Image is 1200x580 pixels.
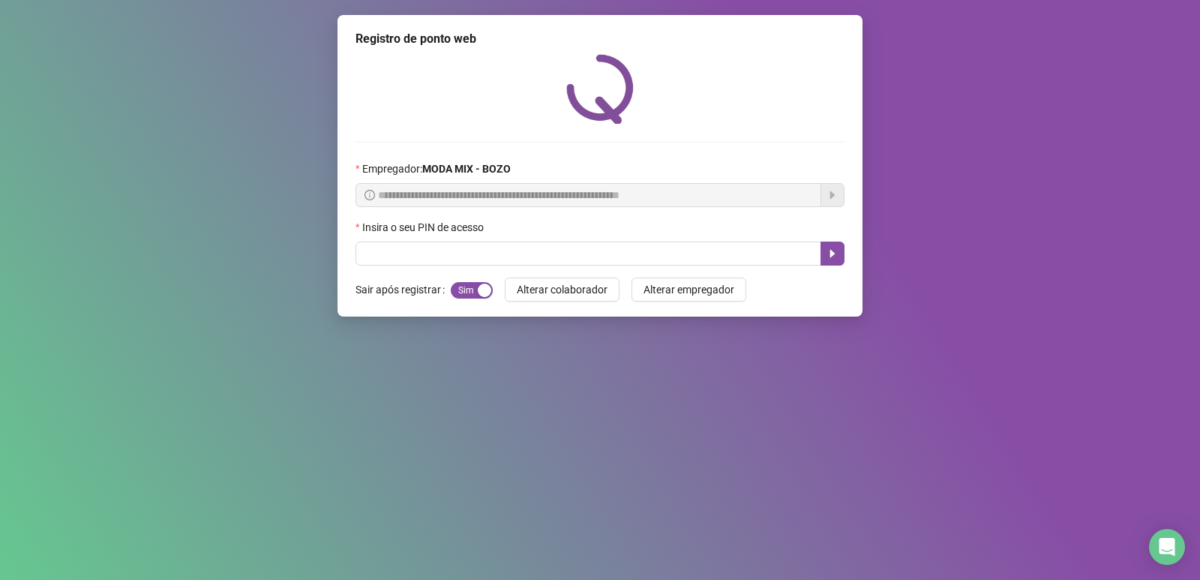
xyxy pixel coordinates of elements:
span: info-circle [364,190,375,200]
span: caret-right [826,248,838,260]
button: Alterar empregador [631,278,746,302]
span: Alterar empregador [643,281,734,298]
span: Empregador : [362,161,511,177]
div: Open Intercom Messenger [1149,529,1185,565]
div: Registro de ponto web [355,30,844,48]
button: Alterar colaborador [505,278,619,302]
span: Alterar colaborador [517,281,607,298]
label: Insira o seu PIN de acesso [355,219,493,236]
img: QRPoint [566,54,634,124]
strong: MODA MIX - BOZO [422,163,511,175]
label: Sair após registrar [355,278,451,302]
